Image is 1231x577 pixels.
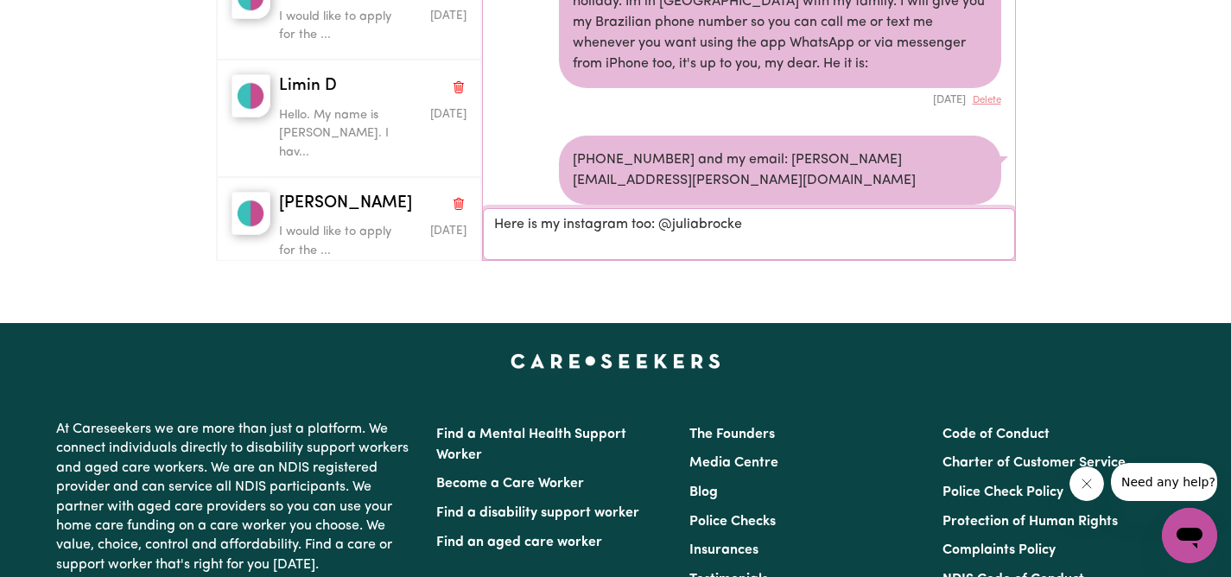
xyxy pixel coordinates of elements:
[436,536,602,549] a: Find an aged care worker
[942,515,1118,529] a: Protection of Human Rights
[217,177,482,276] button: Lee A[PERSON_NAME]Delete conversationI would like to apply for the ...Message sent on August 3, 2025
[942,485,1063,499] a: Police Check Policy
[689,456,778,470] a: Media Centre
[942,543,1056,557] a: Complaints Policy
[1069,466,1104,501] iframe: Fechar mensagem
[1111,463,1217,501] iframe: Mensagem da empresa
[942,456,1126,470] a: Charter of Customer Service
[689,428,775,441] a: The Founders
[232,74,270,117] img: Limin D
[279,8,404,45] p: I would like to apply for the ...
[483,208,1014,260] textarea: Here is my instagram too: @juliabrocke
[689,485,718,499] a: Blog
[279,106,404,162] p: Hello. My name is [PERSON_NAME]. I hav...
[279,223,404,260] p: I would like to apply for the ...
[436,477,584,491] a: Become a Care Worker
[430,225,466,237] span: Message sent on August 3, 2025
[511,354,720,368] a: Careseekers home page
[559,88,1001,108] div: [DATE]
[232,192,270,235] img: Lee A
[430,10,466,22] span: Message sent on August 3, 2025
[942,428,1050,441] a: Code of Conduct
[451,75,466,98] button: Delete conversation
[689,543,758,557] a: Insurances
[279,192,412,217] span: [PERSON_NAME]
[430,109,466,120] span: Message sent on August 3, 2025
[217,60,482,177] button: Limin DLimin DDelete conversationHello. My name is [PERSON_NAME]. I hav...Message sent on August ...
[451,193,466,215] button: Delete conversation
[559,136,1001,205] div: [PHONE_NUMBER] and my email: [PERSON_NAME][EMAIL_ADDRESS][PERSON_NAME][DOMAIN_NAME]
[559,205,1001,225] div: [DATE]
[973,93,1001,108] button: Delete
[436,428,626,462] a: Find a Mental Health Support Worker
[689,515,776,529] a: Police Checks
[1162,508,1217,563] iframe: Botão para abrir a janela de mensagens
[279,74,337,99] span: Limin D
[436,506,639,520] a: Find a disability support worker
